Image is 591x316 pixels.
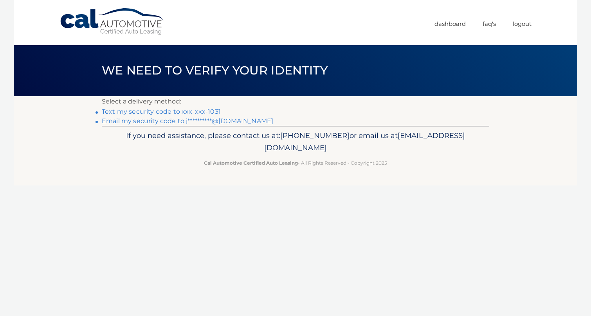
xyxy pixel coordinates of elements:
[102,108,221,115] a: Text my security code to xxx-xxx-1031
[107,159,484,167] p: - All Rights Reserved - Copyright 2025
[204,160,298,166] strong: Cal Automotive Certified Auto Leasing
[102,63,328,78] span: We need to verify your identity
[483,17,496,30] a: FAQ's
[102,117,273,125] a: Email my security code to j**********@[DOMAIN_NAME]
[102,96,489,107] p: Select a delivery method:
[59,8,165,36] a: Cal Automotive
[107,129,484,154] p: If you need assistance, please contact us at: or email us at
[434,17,466,30] a: Dashboard
[513,17,532,30] a: Logout
[280,131,350,140] span: [PHONE_NUMBER]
